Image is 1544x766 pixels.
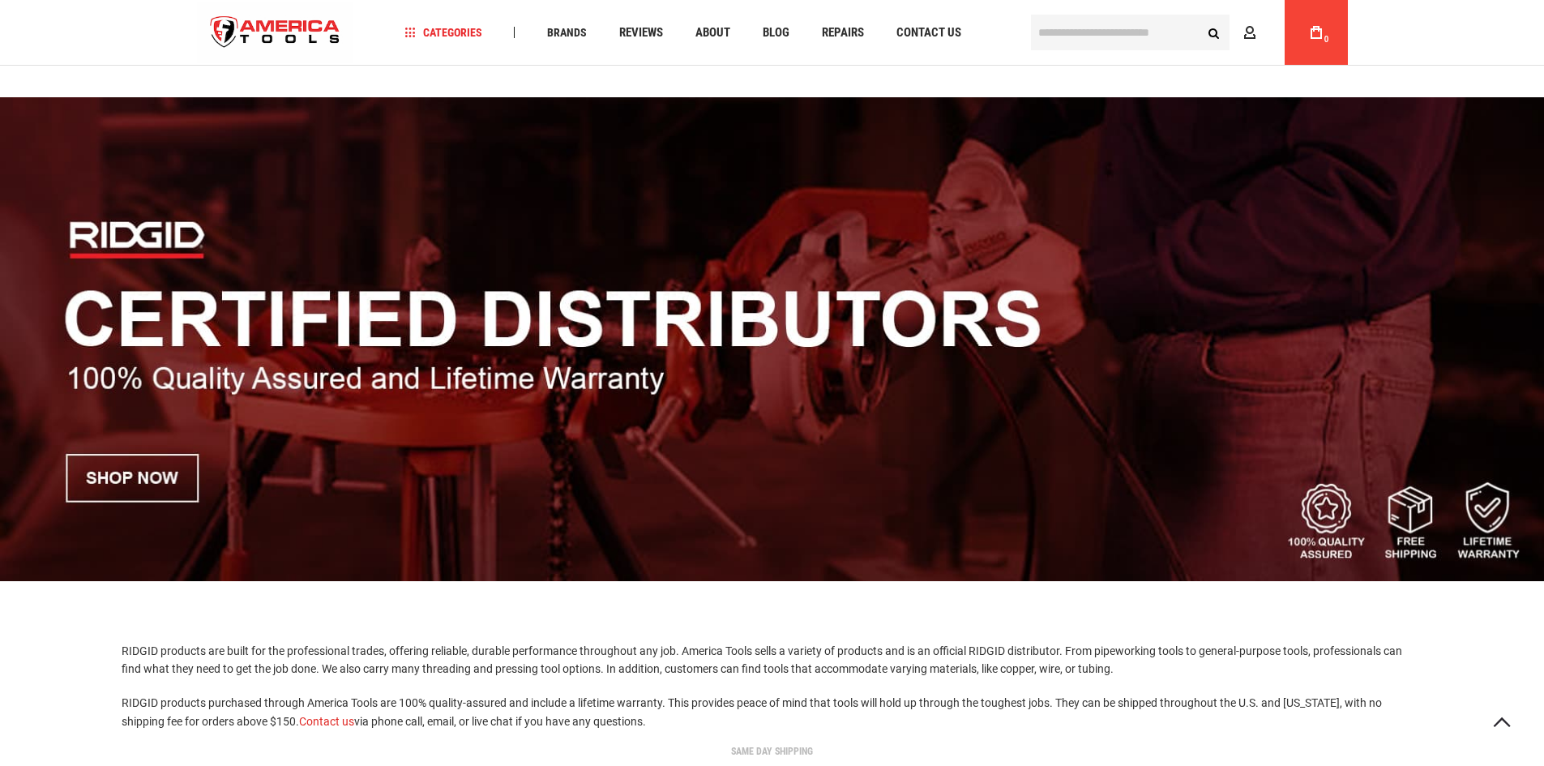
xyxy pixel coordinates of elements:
[896,27,961,39] span: Contact Us
[755,22,797,44] a: Blog
[688,22,738,44] a: About
[612,22,670,44] a: Reviews
[1324,35,1329,44] span: 0
[197,2,354,63] img: America Tools
[822,27,864,39] span: Repairs
[397,22,490,44] a: Categories
[547,27,587,38] span: Brands
[815,22,871,44] a: Repairs
[122,694,1422,730] p: RIDGID products purchased through America Tools are 100% quality-assured and include a lifetime w...
[540,22,594,44] a: Brands
[404,27,482,38] span: Categories
[763,27,789,39] span: Blog
[1199,17,1230,48] button: Search
[197,2,354,63] a: store logo
[889,22,969,44] a: Contact Us
[695,27,730,39] span: About
[122,642,1422,678] p: RIDGID products are built for the professional trades, offering reliable, durable performance thr...
[299,715,354,728] a: Contact us
[619,27,663,39] span: Reviews
[193,747,1352,756] div: SAME DAY SHIPPING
